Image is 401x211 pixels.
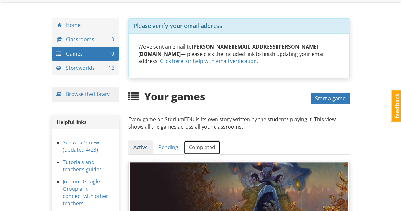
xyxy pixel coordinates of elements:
[66,90,110,97] a: Browse the library
[52,61,119,75] a: Storyworlds 12
[63,178,108,207] a: Join our Google Group and connect with other teachers
[153,140,183,155] a: Pending
[138,43,318,57] strong: [PERSON_NAME][EMAIL_ADDRESS][PERSON_NAME][DOMAIN_NAME]
[138,43,340,65] p: We’ve sent an email to — please click the included link to finish updating your email address.
[111,36,114,43] span: 3
[128,116,350,137] p: Every game on StoriumEDU is its own story written by the students playing it. This view shows all...
[52,33,119,46] a: Classrooms 3
[52,18,119,32] a: Home
[52,47,119,61] a: Games 10
[108,50,114,57] span: 10
[128,140,153,155] a: Active
[52,115,119,129] div: Helpful links
[184,140,220,155] a: Completed
[63,139,99,153] a: See what’s new (updated 4/23)
[160,57,258,64] a: Click here for help with email verification.
[133,22,222,30] span: Please verify your email address
[315,95,346,102] span: Start a game
[63,159,102,173] a: Tutorials and teacher’s guides
[311,93,350,104] a: Start a game
[108,64,114,72] span: 12
[128,91,205,102] h2: Your games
